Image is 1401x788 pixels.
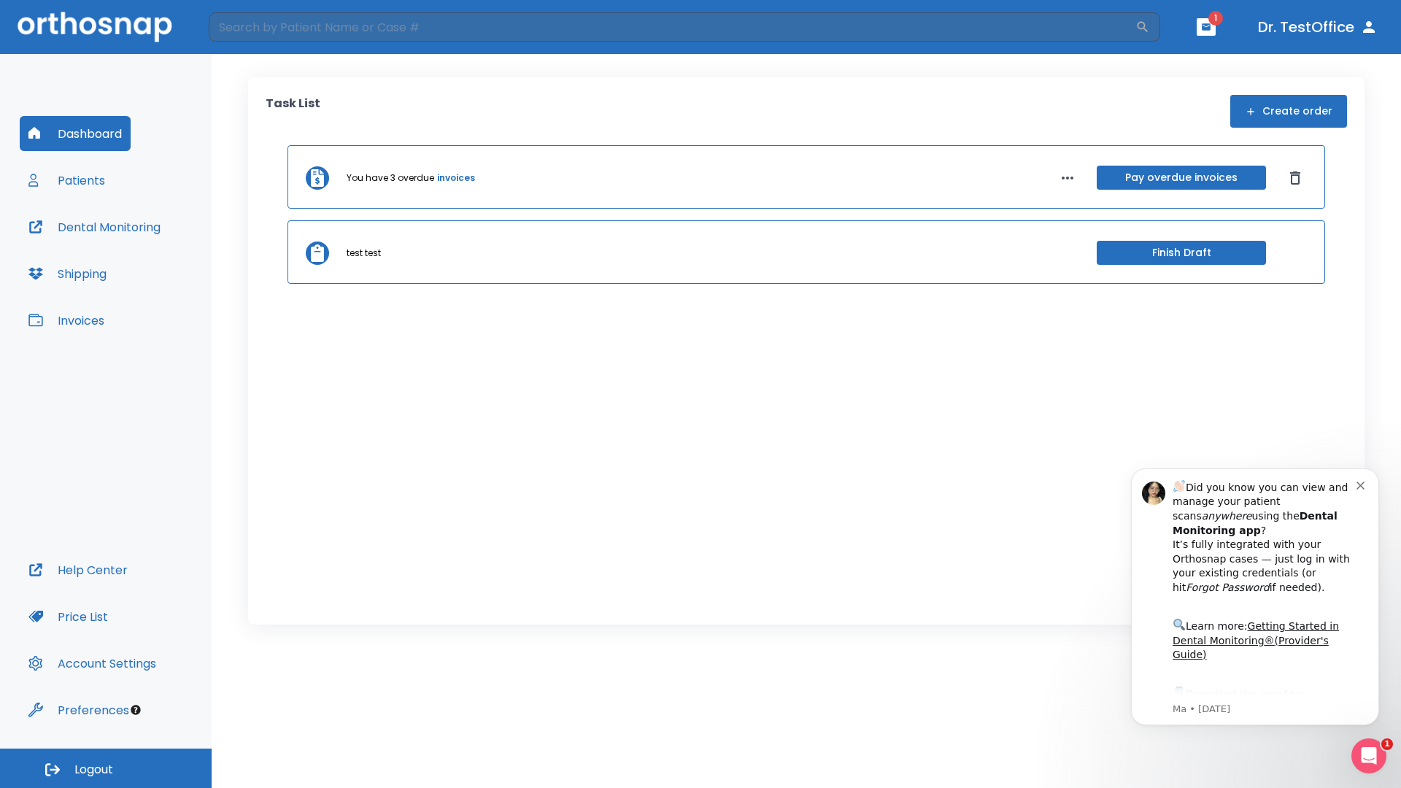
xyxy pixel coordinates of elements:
[1208,11,1223,26] span: 1
[18,12,172,42] img: Orthosnap
[20,599,117,634] button: Price List
[1284,166,1307,190] button: Dismiss
[209,12,1135,42] input: Search by Patient Name or Case #
[20,692,138,727] button: Preferences
[1252,14,1383,40] button: Dr. TestOffice
[1097,166,1266,190] button: Pay overdue invoices
[347,247,381,260] p: test test
[20,163,114,198] button: Patients
[1230,95,1347,128] button: Create order
[1097,241,1266,265] button: Finish Draft
[129,703,142,716] div: Tooltip anchor
[20,552,136,587] button: Help Center
[1381,738,1393,750] span: 1
[20,116,131,151] button: Dashboard
[20,209,169,244] button: Dental Monitoring
[20,303,113,338] button: Invoices
[1109,450,1401,781] iframe: Intercom notifications message
[74,762,113,778] span: Logout
[20,256,115,291] button: Shipping
[266,95,320,128] p: Task List
[437,171,475,185] a: invoices
[20,646,165,681] button: Account Settings
[347,171,434,185] p: You have 3 overdue
[1351,738,1386,773] iframe: Intercom live chat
